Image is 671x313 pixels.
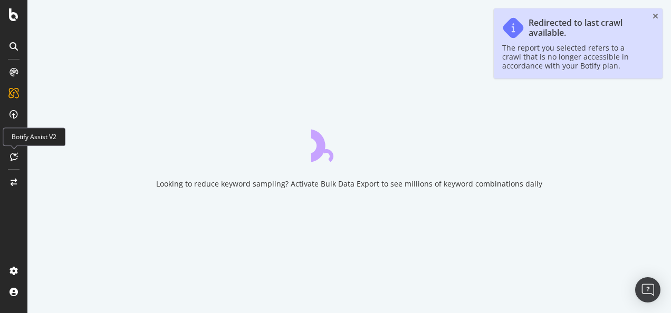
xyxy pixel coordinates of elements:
div: Botify Assist V2 [3,128,65,146]
div: The report you selected refers to a crawl that is no longer accessible in accordance with your Bo... [502,43,644,70]
div: animation [311,124,387,162]
div: Open Intercom Messenger [635,277,660,302]
div: close toast [653,13,658,20]
div: Looking to reduce keyword sampling? Activate Bulk Data Export to see millions of keyword combinat... [156,179,542,189]
div: Redirected to last crawl available. [529,18,644,38]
